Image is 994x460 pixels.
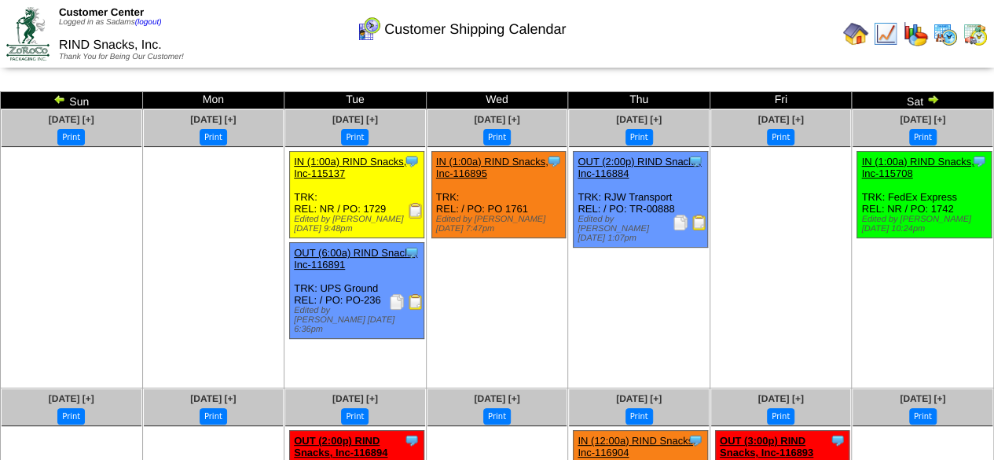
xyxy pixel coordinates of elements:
span: Customer Shipping Calendar [384,21,566,38]
button: Print [341,129,369,145]
div: TRK: REL: NR / PO: 1729 [290,152,424,238]
a: [DATE] [+] [758,393,804,404]
a: IN (12:00a) RIND Snacks, Inc-116904 [578,435,695,458]
img: Bill of Lading [408,294,424,310]
a: [DATE] [+] [190,393,236,404]
img: calendarcustomer.gif [356,17,381,42]
a: OUT (3:00p) RIND Snacks, Inc-116893 [720,435,813,458]
img: Packing Slip [673,215,688,230]
img: Tooltip [830,432,845,448]
button: Print [909,408,937,425]
button: Print [909,129,937,145]
img: Tooltip [546,153,562,169]
a: [DATE] [+] [49,393,94,404]
div: TRK: RJW Transport REL: / PO: TR-00888 [574,152,707,248]
img: Tooltip [688,153,703,169]
div: Edited by [PERSON_NAME] [DATE] 9:48pm [294,215,423,234]
a: [DATE] [+] [616,393,662,404]
img: arrowleft.gif [53,93,66,105]
div: Edited by [PERSON_NAME] [DATE] 6:36pm [294,306,423,334]
td: Tue [284,92,427,109]
span: Logged in as Sadams [59,18,162,27]
img: Tooltip [404,245,420,260]
img: Tooltip [404,153,420,169]
a: [DATE] [+] [190,114,236,125]
button: Print [341,408,369,425]
td: Sat [852,92,994,109]
img: calendarprod.gif [933,21,958,46]
a: [DATE] [+] [474,393,519,404]
a: [DATE] [+] [758,114,804,125]
button: Print [57,129,85,145]
img: Receiving Document [408,203,424,219]
a: [DATE] [+] [332,393,378,404]
button: Print [767,129,794,145]
td: Fri [710,92,852,109]
span: RIND Snacks, Inc. [59,39,162,52]
button: Print [767,408,794,425]
img: Packing Slip [389,294,405,310]
button: Print [625,129,653,145]
div: TRK: UPS Ground REL: / PO: PO-236 [290,243,424,339]
button: Print [625,408,653,425]
span: Customer Center [59,6,144,18]
img: arrowright.gif [926,93,939,105]
a: OUT (6:00a) RIND Snacks, Inc-116891 [294,247,417,270]
button: Print [57,408,85,425]
img: home.gif [843,21,868,46]
a: (logout) [135,18,162,27]
div: Edited by [PERSON_NAME] [DATE] 7:47pm [436,215,565,234]
a: IN (1:00a) RIND Snacks, Inc-116895 [436,156,548,179]
img: graph.gif [903,21,928,46]
img: line_graph.gif [873,21,898,46]
a: OUT (2:00p) RIND Snacks, Inc-116884 [578,156,701,179]
a: [DATE] [+] [900,393,945,404]
span: Thank You for Being Our Customer! [59,53,184,61]
button: Print [483,129,511,145]
a: [DATE] [+] [616,114,662,125]
a: [DATE] [+] [332,114,378,125]
a: [DATE] [+] [474,114,519,125]
a: [DATE] [+] [900,114,945,125]
img: Tooltip [971,153,987,169]
img: Tooltip [404,432,420,448]
a: IN (1:00a) RIND Snacks, Inc-115708 [861,156,974,179]
div: TRK: FedEx Express REL: NR / PO: 1742 [857,152,992,238]
img: Tooltip [688,432,703,448]
div: Edited by [PERSON_NAME] [DATE] 1:07pm [578,215,706,243]
td: Sun [1,92,143,109]
div: Edited by [PERSON_NAME] [DATE] 10:24pm [861,215,991,234]
button: Print [200,408,227,425]
a: IN (1:00a) RIND Snacks, Inc-115137 [294,156,406,179]
a: OUT (2:00p) RIND Snacks, Inc-116894 [294,435,387,458]
a: [DATE] [+] [49,114,94,125]
img: Bill of Lading [691,215,707,230]
td: Mon [142,92,284,109]
td: Thu [568,92,710,109]
img: ZoRoCo_Logo(Green%26Foil)%20jpg.webp [6,7,50,60]
button: Print [200,129,227,145]
button: Print [483,408,511,425]
td: Wed [426,92,568,109]
div: TRK: REL: / PO: PO 1761 [431,152,565,238]
img: calendarinout.gif [963,21,988,46]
